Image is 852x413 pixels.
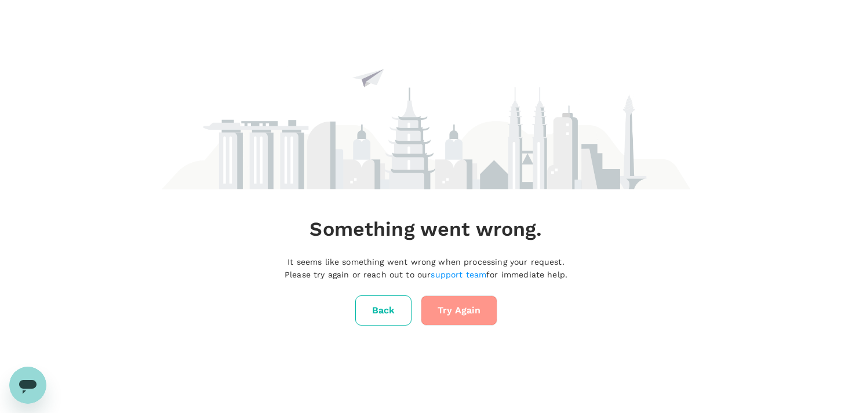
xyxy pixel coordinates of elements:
[431,270,486,279] a: support team
[310,217,542,242] h4: Something went wrong.
[9,367,46,404] iframe: Button to launch messaging window
[285,255,567,282] p: It seems like something went wrong when processing your request. Please try again or reach out to...
[355,295,412,326] button: Back
[162,17,690,189] img: maintenance
[421,295,497,326] button: Try Again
